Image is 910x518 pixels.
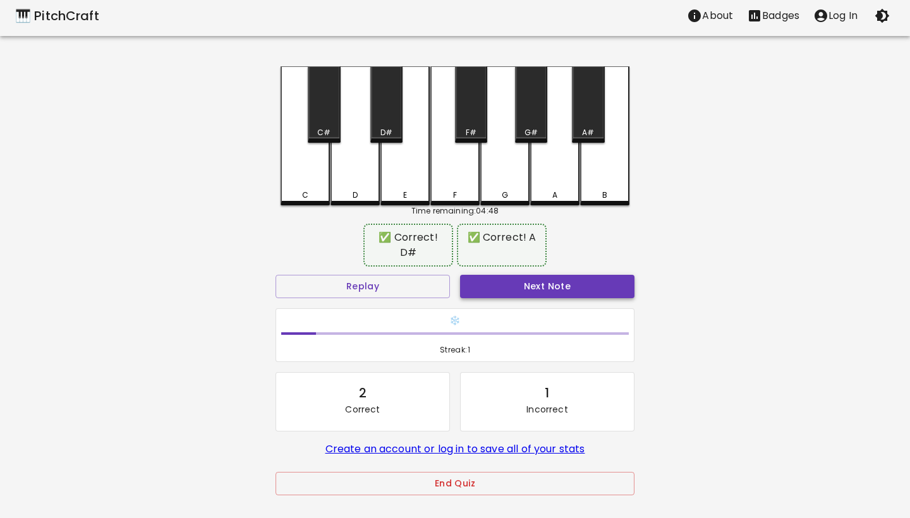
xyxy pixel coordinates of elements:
div: A# [582,127,594,138]
div: E [403,190,407,201]
div: D# [380,127,392,138]
div: B [602,190,607,201]
div: 2 [359,383,367,403]
button: Next Note [460,275,634,298]
div: C [302,190,308,201]
button: account of current user [806,3,864,28]
h6: ❄️ [281,314,629,328]
div: F [453,190,457,201]
button: End Quiz [276,472,634,495]
button: Stats [740,3,806,28]
div: C# [317,127,331,138]
div: ✅ Correct! A [463,230,540,245]
a: 🎹 PitchCraft [15,6,99,26]
p: Incorrect [526,403,567,416]
button: About [680,3,740,28]
div: Time remaining: 04:48 [281,205,629,217]
a: Create an account or log in to save all of your stats [325,442,585,456]
p: About [702,8,733,23]
p: Log In [828,8,858,23]
button: Replay [276,275,450,298]
p: Correct [345,403,380,416]
p: Badges [762,8,799,23]
div: G [502,190,508,201]
div: D [353,190,358,201]
span: Streak: 1 [281,344,629,356]
div: F# [466,127,476,138]
div: G# [525,127,538,138]
div: 1 [545,383,549,403]
div: A [552,190,557,201]
div: ✅ Correct! D# [370,230,447,260]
